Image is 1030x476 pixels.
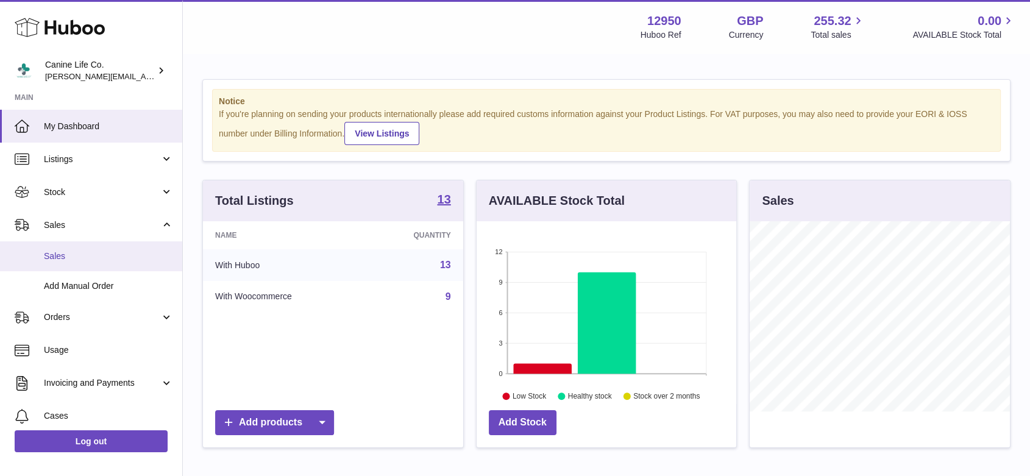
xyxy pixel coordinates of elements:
span: 0.00 [978,13,1001,29]
span: Invoicing and Payments [44,377,160,389]
a: Log out [15,430,168,452]
div: Canine Life Co. [45,59,155,82]
span: Add Manual Order [44,280,173,292]
img: kevin@clsgltd.co.uk [15,62,33,80]
div: If you're planning on sending your products internationally please add required customs informati... [219,108,994,145]
span: AVAILABLE Stock Total [912,29,1015,41]
td: With Huboo [203,249,364,281]
strong: 12950 [647,13,681,29]
div: Huboo Ref [641,29,681,41]
span: Cases [44,410,173,422]
text: 0 [499,370,502,377]
span: Stock [44,186,160,198]
text: 9 [499,279,502,286]
text: Stock over 2 months [633,392,700,400]
strong: Notice [219,96,994,107]
span: 255.32 [814,13,851,29]
text: Low Stock [513,392,547,400]
strong: 13 [437,193,450,205]
span: Sales [44,219,160,231]
span: Usage [44,344,173,356]
text: 6 [499,309,502,316]
a: 13 [440,260,451,270]
span: Orders [44,311,160,323]
h3: Total Listings [215,193,294,209]
a: Add Stock [489,410,556,435]
text: 12 [495,248,502,255]
text: Healthy stock [568,392,613,400]
span: Listings [44,154,160,165]
th: Name [203,221,364,249]
text: 3 [499,339,502,347]
a: Add products [215,410,334,435]
div: Currency [729,29,764,41]
span: Sales [44,250,173,262]
td: With Woocommerce [203,281,364,313]
span: [PERSON_NAME][EMAIL_ADDRESS][DOMAIN_NAME] [45,71,244,81]
a: 13 [437,193,450,208]
h3: Sales [762,193,794,209]
a: 0.00 AVAILABLE Stock Total [912,13,1015,41]
h3: AVAILABLE Stock Total [489,193,625,209]
span: My Dashboard [44,121,173,132]
span: Total sales [811,29,865,41]
th: Quantity [364,221,463,249]
a: View Listings [344,122,419,145]
strong: GBP [737,13,763,29]
a: 9 [446,291,451,302]
a: 255.32 Total sales [811,13,865,41]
